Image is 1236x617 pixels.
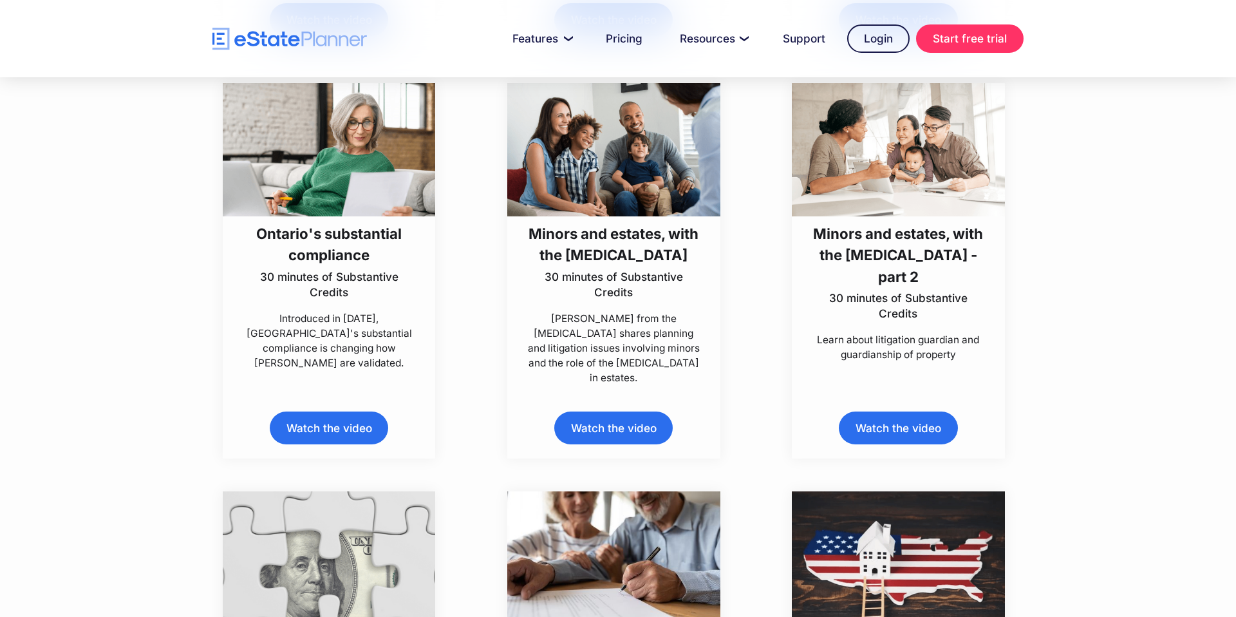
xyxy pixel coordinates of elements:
[507,83,720,386] a: Minors and estates, with the [MEDICAL_DATA]30 minutes of Substantive Credits[PERSON_NAME] from th...
[810,290,988,321] p: 30 minutes of Substantive Credits
[767,26,841,52] a: Support
[212,28,367,50] a: home
[916,24,1024,53] a: Start free trial
[240,269,418,300] p: 30 minutes of Substantive Credits
[525,269,702,300] p: 30 minutes of Substantive Credits
[792,83,1005,363] a: Minors and estates, with the [MEDICAL_DATA] - part 230 minutes of Substantive CreditsLearn about ...
[525,311,702,386] p: [PERSON_NAME] from the [MEDICAL_DATA] shares planning and litigation issues involving minors and ...
[810,332,988,362] p: Learn about litigation guardian and guardianship of property
[839,412,957,444] a: Watch the video
[270,412,388,444] a: Watch the video
[240,311,418,371] p: Introduced in [DATE], [GEOGRAPHIC_DATA]'s substantial compliance is changing how [PERSON_NAME] ar...
[525,223,702,266] h3: Minors and estates, with the [MEDICAL_DATA]
[810,223,988,287] h3: Minors and estates, with the [MEDICAL_DATA] - part 2
[240,223,418,266] h3: Ontario's substantial compliance
[554,412,673,444] a: Watch the video
[664,26,761,52] a: Resources
[847,24,910,53] a: Login
[497,26,584,52] a: Features
[590,26,658,52] a: Pricing
[223,83,436,371] a: Ontario's substantial compliance30 minutes of Substantive CreditsIntroduced in [DATE], [GEOGRAPHI...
